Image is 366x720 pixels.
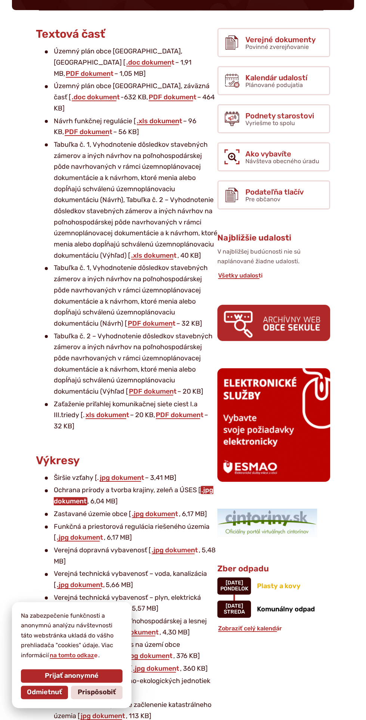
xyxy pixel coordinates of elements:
h3: Zber odpadu [217,564,330,573]
span: Komunálny odpad [257,605,315,613]
a: Verejné dokumenty Povinné zverejňovanie [217,28,330,57]
a: PDF dokument [148,93,197,101]
a: .jpg dokument [132,664,180,673]
li: Verejná technická vybavenosť – voda, kanalizácia [ 5,66 MB] [45,568,217,590]
span: Návšteva obecného úradu [245,158,319,165]
p: V najbližšej budúcnosti nie sú naplánované žiadne udalosti. [217,247,330,267]
li: Zaťaženie priľahlej komunikačnej siete ciest I.a III.triedy [. – 20 KB, – 32 KB] [45,399,217,432]
a: PDF dokument [127,319,176,328]
li: Širšie vzťahy [. – 3,41 MB] [45,472,217,484]
img: esmao_sekule_b.png [217,368,330,482]
li: Územný plán obce [GEOGRAPHIC_DATA], [GEOGRAPHIC_DATA] [ – 1,91 MB, – 1,05 MB] [45,46,217,79]
li: Návrh funkčnej regulácie [ – 96 KB, – 56 KB] [45,116,217,138]
button: Prijať anonymné [21,669,122,683]
span: Pre občanov [245,196,280,203]
li: Tabuľka č. 1, Vyhodnotenie dôsledkov stavebných zámerov a iných návrhov na poľnohospodárskej pôde... [45,263,217,329]
button: Prispôsobiť [71,686,122,699]
a: .jpg dokument [125,652,173,660]
a: jpg dokument [80,712,126,720]
li: Funkčná a priestorová regulácia riešeného územia [ , 6,17 MB] [45,521,217,543]
span: Odmietnuť [27,688,62,696]
a: Podateľňa tlačív Pre občanov [217,180,330,210]
li: Verejná dopravná vybavenosť [ , 5,48 MB] [45,545,217,567]
li: Tabuľka č. 2 – Vyhodnotenie dôsledkov stavebných zámerov a iných návrhov na poľnohospodárskej pôd... [45,331,217,397]
span: Kalendár udalostí [245,74,307,82]
a: xls dokument [85,411,130,419]
span: Vyriešme to spolu [245,120,295,127]
p: Na zabezpečenie funkčnosti a anonymnú analýzu návštevnosti táto webstránka ukladá do vášho prehli... [21,611,122,660]
span: Podateľňa tlačív [245,188,304,196]
button: Odmietnuť [21,686,68,699]
a: PDF dokument [64,128,113,136]
a: Kalendár udalostí Plánované podujatia [217,66,330,95]
a: PDF dokument [65,69,114,78]
a: .xls dokument [136,117,183,125]
a: .jpg dokument [151,546,199,554]
a: .doc dokument [125,58,175,66]
img: archiv.png [217,305,330,341]
span: Prijať anonymné [45,672,99,680]
span: Podnety starostovi [245,112,314,120]
a: Ako vybavíte Návšteva obecného úradu [217,142,330,171]
a: PDF dokument [155,411,204,419]
li: Územný plán obce [GEOGRAPHIC_DATA], záväzná časť [ -632 KB, – 464 KB] [45,81,217,114]
li: Verejná technická vybavenosť – plyn, elektrická energia [ , 5,57 MB] [45,592,217,614]
a: .doc dokument [71,93,121,101]
a: .jpg dokument [112,628,159,636]
span: Plánované podujatia [245,81,303,89]
span: Verejné dokumenty [245,35,316,44]
a: Komunálny odpad [DATE] streda [217,600,330,618]
a: Podnety starostovi Vyriešme to spolu [217,104,330,133]
span: Textová časť [36,27,105,41]
span: [DATE] [226,580,243,586]
a: PDF dokument [128,387,177,395]
a: jpg dokument [99,474,145,482]
span: Plasty a kovy [257,582,301,590]
li: Ochrana prírody a tvorba krajiny, zeleň a ÚSES [ , 6,04 MB] [45,485,217,507]
li: Zastavané územie obce [ , 6,17 MB] [45,509,217,520]
span: [DATE] [226,603,243,609]
h3: Najbližšie udalosti [217,233,330,242]
a: .jpg dokument [131,510,179,518]
span: pondelok [220,586,248,592]
span: Výkresy [36,454,80,467]
a: Plasty a kovy [DATE] pondelok [217,577,330,595]
a: Zobraziť celý kalendár [217,625,283,632]
span: Ako vybavíte [245,150,319,158]
span: streda [224,609,245,615]
li: Tabuľka č. 1, Vyhodnotenie dôsledkov stavebných zámerov a iných návrhov na poľnohospodárskej pôde... [45,139,217,261]
a: Všetky udalosti [217,272,263,279]
span: Prispôsobiť [78,688,116,696]
a: .xls dokument [130,251,177,260]
span: Povinné zverejňovanie [245,43,309,50]
a: na tomto odkaze [49,652,98,659]
img: 1.png [217,509,317,537]
a: .jpg dokument [56,533,104,541]
a: .jpg dokument, [56,581,106,589]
